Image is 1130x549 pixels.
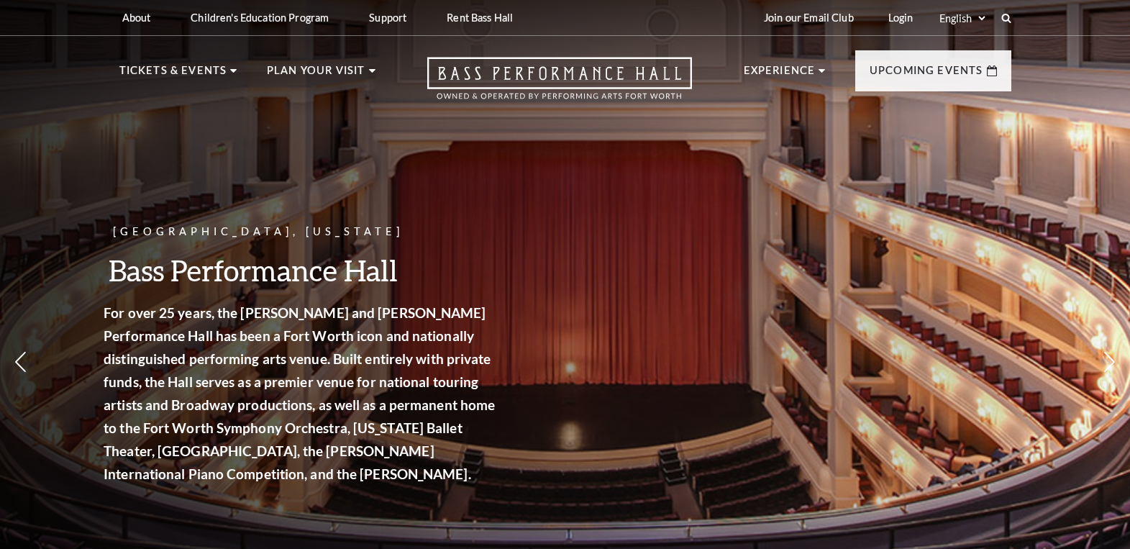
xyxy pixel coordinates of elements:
strong: For over 25 years, the [PERSON_NAME] and [PERSON_NAME] Performance Hall has been a Fort Worth ico... [114,304,505,482]
p: Upcoming Events [870,62,983,88]
p: Tickets & Events [119,62,227,88]
p: Plan Your Visit [267,62,365,88]
select: Select: [937,12,988,25]
p: Rent Bass Hall [447,12,513,24]
p: Experience [744,62,816,88]
p: [GEOGRAPHIC_DATA], [US_STATE] [114,223,509,241]
p: About [122,12,151,24]
h3: Bass Performance Hall [114,252,509,289]
p: Children's Education Program [191,12,329,24]
p: Support [369,12,406,24]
